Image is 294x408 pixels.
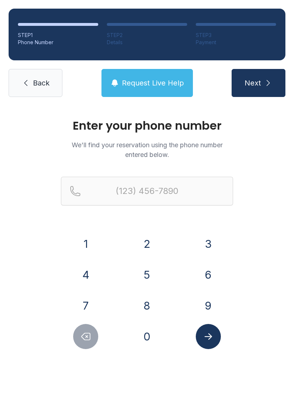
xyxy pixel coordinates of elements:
[73,293,98,318] button: 7
[73,231,98,256] button: 1
[134,231,160,256] button: 2
[73,262,98,287] button: 4
[61,177,233,205] input: Reservation phone number
[134,293,160,318] button: 8
[61,120,233,131] h1: Enter your phone number
[245,78,261,88] span: Next
[134,324,160,349] button: 0
[196,32,276,39] div: STEP 3
[107,39,187,46] div: Details
[73,324,98,349] button: Delete number
[33,78,49,88] span: Back
[61,140,233,159] p: We'll find your reservation using the phone number entered below.
[196,39,276,46] div: Payment
[134,262,160,287] button: 5
[196,262,221,287] button: 6
[18,32,98,39] div: STEP 1
[122,78,184,88] span: Request Live Help
[107,32,187,39] div: STEP 2
[196,293,221,318] button: 9
[196,324,221,349] button: Submit lookup form
[18,39,98,46] div: Phone Number
[196,231,221,256] button: 3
